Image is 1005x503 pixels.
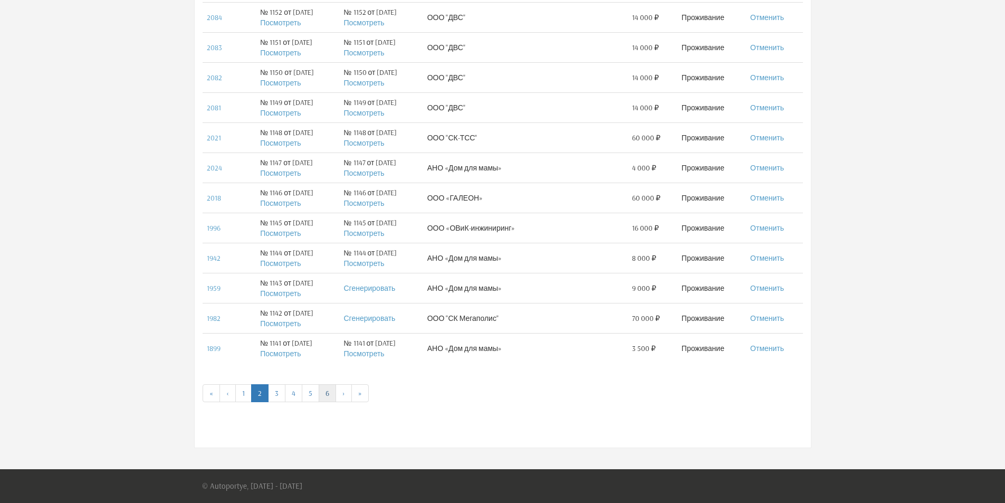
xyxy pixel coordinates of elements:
[632,253,656,263] span: 8 000 ₽
[251,384,269,402] a: 2
[256,273,339,303] td: № 1143 от [DATE]
[339,122,423,153] td: № 1148 от [DATE]
[343,198,384,208] a: Посмотреть
[260,48,301,58] a: Посмотреть
[343,168,384,178] a: Посмотреть
[207,73,222,82] a: 2082
[632,163,656,173] span: 4 000 ₽
[256,32,339,62] td: № 1151 от [DATE]
[750,133,784,143] a: Отменить
[260,198,301,208] a: Посмотреть
[423,273,628,303] td: АНО «Дом для мамы»
[750,13,784,22] a: Отменить
[256,62,339,92] td: № 1150 от [DATE]
[339,32,423,62] td: № 1151 от [DATE]
[677,153,746,183] td: Проживание
[632,223,659,233] span: 16 000 ₽
[343,314,395,323] a: Сгенерировать
[343,18,384,27] a: Посмотреть
[423,62,628,92] td: ООО "ДВС"
[632,343,656,354] span: 3 500 ₽
[632,102,659,113] span: 14 000 ₽
[339,153,423,183] td: № 1147 от [DATE]
[260,229,301,238] a: Посмотреть
[260,289,301,298] a: Посмотреть
[423,243,628,273] td: АНО «Дом для мамы»
[260,78,301,88] a: Посмотреть
[207,314,221,323] a: 1982
[336,384,352,402] a: ›
[750,344,784,353] a: Отменить
[256,153,339,183] td: № 1147 от [DATE]
[256,303,339,333] td: № 1142 от [DATE]
[256,92,339,122] td: № 1149 от [DATE]
[302,384,319,402] a: 5
[750,223,784,233] a: Отменить
[343,108,384,118] a: Посмотреть
[632,72,659,83] span: 14 000 ₽
[256,213,339,243] td: № 1145 от [DATE]
[677,273,746,303] td: Проживание
[750,43,784,52] a: Отменить
[256,183,339,213] td: № 1146 от [DATE]
[256,243,339,273] td: № 1144 от [DATE]
[423,213,628,243] td: ООО «ОВиК-инжиниринг»
[343,138,384,148] a: Посмотреть
[343,229,384,238] a: Посмотреть
[677,213,746,243] td: Проживание
[203,384,220,402] a: «
[677,62,746,92] td: Проживание
[632,313,660,324] span: 70 000 ₽
[677,243,746,273] td: Проживание
[207,43,222,52] a: 2083
[632,193,661,203] span: 60 000 ₽
[632,132,661,143] span: 60 000 ₽
[343,283,395,293] a: Сгенерировать
[268,384,285,402] a: 3
[677,303,746,333] td: Проживание
[632,12,659,23] span: 14 000 ₽
[256,2,339,32] td: № 1152 от [DATE]
[319,384,336,402] a: 6
[339,333,423,363] td: № 1141 от [DATE]
[423,183,628,213] td: ООО «ГАЛЕОН»
[207,133,221,143] a: 2021
[207,103,221,112] a: 2081
[260,319,301,328] a: Посмотреть
[750,103,784,112] a: Отменить
[207,163,222,173] a: 2024
[351,384,369,402] a: »
[423,122,628,153] td: ООО "СК-ТСС"
[750,253,784,263] a: Отменить
[423,2,628,32] td: ООО "ДВС"
[423,303,628,333] td: ООО "СК Мегаполис"
[339,92,423,122] td: № 1149 от [DATE]
[260,18,301,27] a: Посмотреть
[343,259,384,268] a: Посмотреть
[207,283,221,293] a: 1959
[260,168,301,178] a: Посмотреть
[235,384,252,402] a: 1
[339,62,423,92] td: № 1150 от [DATE]
[343,48,384,58] a: Посмотреть
[750,163,784,173] a: Отменить
[677,2,746,32] td: Проживание
[343,349,384,358] a: Посмотреть
[677,92,746,122] td: Проживание
[339,2,423,32] td: № 1152 от [DATE]
[260,108,301,118] a: Посмотреть
[750,73,784,82] a: Отменить
[219,384,236,402] a: ‹
[423,92,628,122] td: ООО "ДВС"
[207,223,221,233] a: 1996
[260,138,301,148] a: Посмотреть
[677,183,746,213] td: Проживание
[750,314,784,323] a: Отменить
[423,153,628,183] td: АНО «Дом для мамы»
[260,259,301,268] a: Посмотреть
[207,13,222,22] a: 2084
[343,78,384,88] a: Посмотреть
[423,32,628,62] td: ООО "ДВС"
[256,122,339,153] td: № 1148 от [DATE]
[202,469,302,503] p: © Autoportye, [DATE] - [DATE]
